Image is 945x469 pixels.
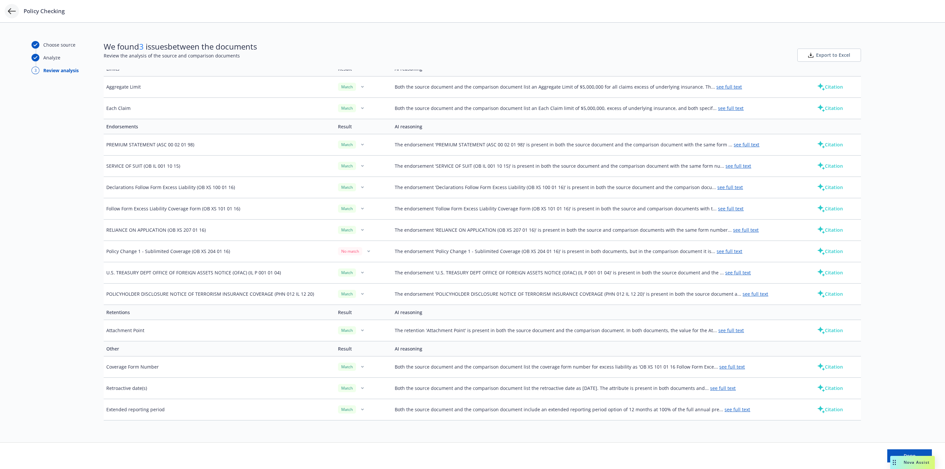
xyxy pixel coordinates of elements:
[104,198,335,219] td: Follow Form Excess Liability Coverage Form (OB XS 101 01 16)
[338,268,356,277] div: Match
[392,377,804,399] td: Both the source document and the comparison document list the retroactive date as [DATE]. The att...
[392,97,804,119] td: Both the source document and the comparison document list an Each Claim limit of $5,000,000, exce...
[807,138,853,151] button: Citation
[807,102,853,115] button: Citation
[43,54,60,61] div: Analyze
[392,399,804,420] td: Both the source document and the comparison document include an extended reporting period option ...
[338,162,356,170] div: Match
[743,291,768,297] a: see full text
[104,155,335,177] td: SERVICE OF SUIT (OB IL 001 10 15)
[104,97,335,119] td: Each Claim
[392,320,804,341] td: The retention 'Attachment Point' is present in both the source document and the comparison docume...
[807,224,853,237] button: Citation
[104,177,335,198] td: Declarations Follow Form Excess Liability (OB XS 100 01 16)
[807,324,853,337] button: Citation
[392,119,804,134] td: AI reasoning
[104,41,257,52] span: We found issues between the documents
[43,41,75,48] div: Choose source
[718,105,744,111] a: see full text
[733,227,759,233] a: see full text
[719,364,745,370] a: see full text
[338,247,362,255] div: No match
[807,360,853,373] button: Citation
[104,377,335,399] td: Retroactive date(s)
[338,226,356,234] div: Match
[807,382,853,395] button: Citation
[43,67,79,74] div: Review analysis
[104,134,335,155] td: PREMIUM STATEMENT (ASC 00 02 01 98)
[816,52,850,58] span: Export to Excel
[716,84,742,90] a: see full text
[807,288,853,301] button: Citation
[724,406,750,413] a: see full text
[392,177,804,198] td: The endorsement 'Declarations Follow Form Excess Liability (OB XS 100 01 16)' is present in both ...
[717,248,742,254] a: see full text
[890,456,935,469] button: Nova Assist
[335,305,392,320] td: Result
[104,262,335,283] td: U.S. TREASURY DEPT OFFICE OF FOREIGN ASSETS NOTICE (OFAC) (IL P 001 01 04)
[104,305,335,320] td: Retentions
[392,262,804,283] td: The endorsement 'U.S. TREASURY DEPT OFFICE OF FOREIGN ASSETS NOTICE (OFAC) (IL P 001 01 04)' is p...
[338,140,356,149] div: Match
[807,80,853,94] button: Citation
[797,49,861,62] button: Export to Excel
[338,405,356,414] div: Match
[338,384,356,392] div: Match
[104,283,335,305] td: POLICYHOLDER DISCLOSURE NOTICE OF TERRORISM INSURANCE COVERAGE (PHN 012 IL 12 20)
[338,290,356,298] div: Match
[338,326,356,334] div: Match
[807,181,853,194] button: Citation
[904,453,915,459] span: Done
[392,305,804,320] td: AI reasoning
[717,184,743,190] a: see full text
[104,356,335,377] td: Coverage Form Number
[104,219,335,241] td: RELIANCE ON APPLICATION (OB XS 207 01 16)
[338,363,356,371] div: Match
[392,219,804,241] td: The endorsement 'RELIANCE ON APPLICATION (OB XS 207 01 16)' is present in both the source and com...
[887,449,932,462] button: Done
[734,141,759,148] a: see full text
[710,385,736,391] a: see full text
[104,52,257,59] span: Review the analysis of the source and comparison documents
[807,403,853,416] button: Citation
[338,83,356,91] div: Match
[104,320,335,341] td: Attachment Point
[807,202,853,215] button: Citation
[338,183,356,191] div: Match
[392,76,804,97] td: Both the source document and the comparison document list an Aggregate Limit of $5,000,000 for al...
[718,327,744,333] a: see full text
[725,163,751,169] a: see full text
[392,134,804,155] td: The endorsement 'PREMIUM STATEMENT (ASC 00 02 01 98)' is present in both the source document and ...
[807,266,853,279] button: Citation
[718,205,744,212] a: see full text
[392,341,804,356] td: AI reasoning
[104,76,335,97] td: Aggregate Limit
[725,269,751,276] a: see full text
[139,41,144,52] span: 3
[392,283,804,305] td: The endorsement 'POLICYHOLDER DISCLOSURE NOTICE OF TERRORISM INSURANCE COVERAGE (PHN 012 IL 12 20...
[104,241,335,262] td: Policy Change 1 - Sublimited Coverage (OB XS 204 01 16)
[104,119,335,134] td: Endorsements
[338,204,356,213] div: Match
[807,160,853,173] button: Citation
[392,356,804,377] td: Both the source document and the comparison document list the coverage form number for excess lia...
[104,341,335,356] td: Other
[335,119,392,134] td: Result
[392,241,804,262] td: The endorsement 'Policy Change 1 - Sublimited Coverage (OB XS 204 01 16)' is present in both docu...
[104,399,335,420] td: Extended reporting period
[890,456,898,469] div: Drag to move
[807,245,853,258] button: Citation
[24,7,65,15] span: Policy Checking
[338,104,356,112] div: Match
[392,198,804,219] td: The endorsement 'Follow Form Excess Liability Coverage Form (OB XS 101 01 16)' is present in both...
[904,459,930,465] span: Nova Assist
[392,155,804,177] td: The endorsement 'SERVICE OF SUIT (OB IL 001 10 15)' is present in both the source document and th...
[31,67,39,74] div: 3
[335,341,392,356] td: Result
